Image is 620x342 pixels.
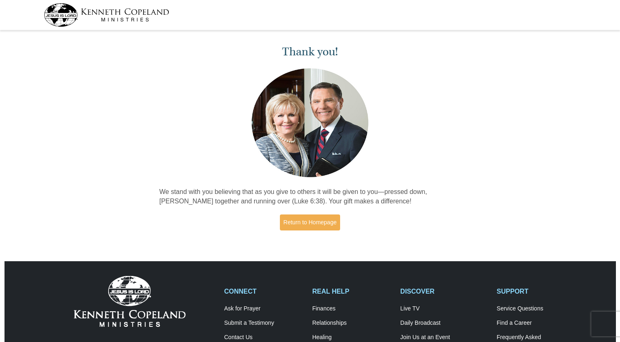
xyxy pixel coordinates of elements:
a: Service Questions [497,305,576,312]
h2: REAL HELP [312,287,392,295]
h2: DISCOVER [400,287,488,295]
h1: Thank you! [159,45,461,59]
h2: CONNECT [224,287,304,295]
a: Finances [312,305,392,312]
a: Daily Broadcast [400,319,488,327]
p: We stand with you believing that as you give to others it will be given to you—pressed down, [PER... [159,187,461,206]
a: Return to Homepage [280,214,341,230]
a: Live TV [400,305,488,312]
a: Submit a Testimony [224,319,304,327]
img: Kenneth and Gloria [250,66,370,179]
img: kcm-header-logo.svg [44,3,169,27]
a: Healing [312,334,392,341]
a: Find a Career [497,319,576,327]
img: Kenneth Copeland Ministries [74,276,186,327]
a: Ask for Prayer [224,305,304,312]
a: Join Us at an Event [400,334,488,341]
a: Relationships [312,319,392,327]
h2: SUPPORT [497,287,576,295]
a: Contact Us [224,334,304,341]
